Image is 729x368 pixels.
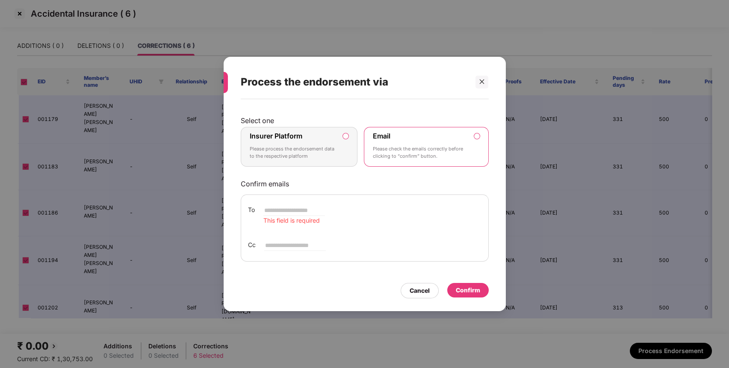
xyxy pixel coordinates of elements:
[248,205,255,215] span: To
[373,132,390,140] label: Email
[343,133,348,139] input: Insurer PlatformPlease process the endorsement data to the respective platform
[250,132,302,140] label: Insurer Platform
[248,240,256,250] span: Cc
[241,180,489,188] p: Confirm emails
[241,65,468,99] div: Process the endorsement via
[479,79,485,85] span: close
[373,145,467,160] p: Please check the emails correctly before clicking to “confirm” button.
[250,145,337,160] p: Please process the endorsement data to the respective platform
[456,286,480,295] div: Confirm
[410,286,430,295] div: Cancel
[263,217,320,224] span: This field is required
[474,133,480,139] input: EmailPlease check the emails correctly before clicking to “confirm” button.
[241,116,489,125] p: Select one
